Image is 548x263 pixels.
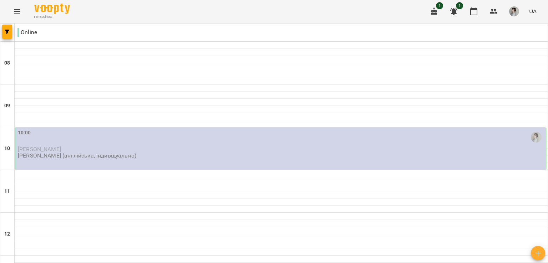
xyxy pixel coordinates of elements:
button: UA [526,5,539,18]
img: 7bb04a996efd70e8edfe3a709af05c4b.jpg [509,6,519,16]
label: 10:00 [18,129,31,137]
button: Menu [9,3,26,20]
span: [PERSON_NAME] [18,146,61,153]
img: Коваленко Тетяна (а) [531,132,542,143]
span: 1 [456,2,463,9]
span: 1 [436,2,443,9]
img: Voopty Logo [34,4,70,14]
h6: 11 [4,187,10,195]
h6: 10 [4,145,10,153]
button: Створити урок [531,246,545,260]
h6: 09 [4,102,10,110]
p: Online [17,28,37,37]
h6: 12 [4,230,10,238]
span: UA [529,7,537,15]
p: [PERSON_NAME] (англійська, індивідуально) [18,153,136,159]
h6: 08 [4,59,10,67]
span: For Business [34,15,70,19]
